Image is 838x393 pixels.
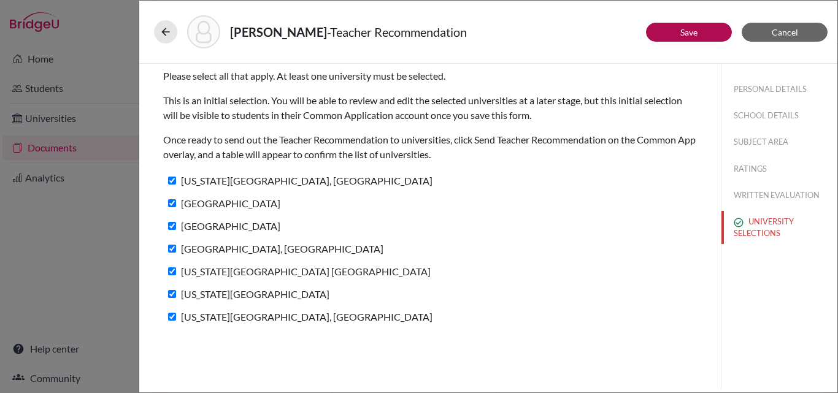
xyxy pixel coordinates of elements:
[721,211,837,244] button: UNIVERSITY SELECTIONS
[168,199,176,207] input: [GEOGRAPHIC_DATA]
[163,308,432,326] label: [US_STATE][GEOGRAPHIC_DATA], [GEOGRAPHIC_DATA]
[230,25,327,39] strong: [PERSON_NAME]
[721,158,837,180] button: RATINGS
[168,222,176,230] input: [GEOGRAPHIC_DATA]
[168,245,176,253] input: [GEOGRAPHIC_DATA], [GEOGRAPHIC_DATA]
[163,69,697,83] p: Please select all that apply. At least one university must be selected.
[163,217,280,235] label: [GEOGRAPHIC_DATA]
[163,172,432,189] label: [US_STATE][GEOGRAPHIC_DATA], [GEOGRAPHIC_DATA]
[721,78,837,100] button: PERSONAL DETAILS
[734,218,744,227] img: check_circle_outline-e4d4ac0f8e9136db5ab2.svg
[327,25,467,39] span: - Teacher Recommendation
[168,290,176,298] input: [US_STATE][GEOGRAPHIC_DATA]
[163,93,697,123] p: This is an initial selection. You will be able to review and edit the selected universities at a ...
[168,267,176,275] input: [US_STATE][GEOGRAPHIC_DATA] [GEOGRAPHIC_DATA]
[163,240,383,258] label: [GEOGRAPHIC_DATA], [GEOGRAPHIC_DATA]
[163,132,697,162] p: Once ready to send out the Teacher Recommendation to universities, click Send Teacher Recommendat...
[163,194,280,212] label: [GEOGRAPHIC_DATA]
[168,313,176,321] input: [US_STATE][GEOGRAPHIC_DATA], [GEOGRAPHIC_DATA]
[163,285,329,303] label: [US_STATE][GEOGRAPHIC_DATA]
[721,105,837,126] button: SCHOOL DETAILS
[721,131,837,153] button: SUBJECT AREA
[163,262,431,280] label: [US_STATE][GEOGRAPHIC_DATA] [GEOGRAPHIC_DATA]
[168,177,176,185] input: [US_STATE][GEOGRAPHIC_DATA], [GEOGRAPHIC_DATA]
[721,185,837,206] button: WRITTEN EVALUATION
